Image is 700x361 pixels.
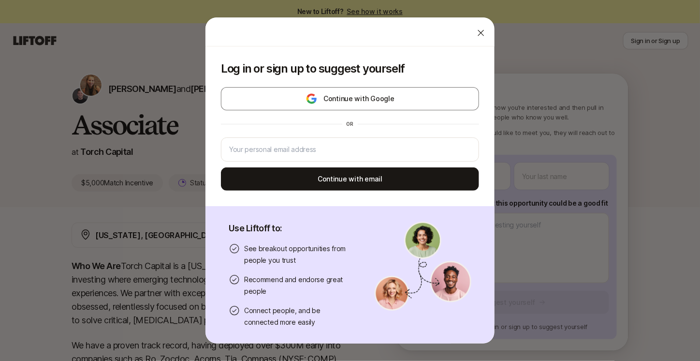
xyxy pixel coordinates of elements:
input: Your personal email address [229,144,471,155]
img: signup-banner [375,222,471,311]
button: Continue with Google [221,87,479,110]
img: google-logo [306,93,318,105]
p: See breakout opportunities from people you trust [244,243,351,266]
p: Log in or sign up to suggest yourself [221,62,479,75]
p: Connect people, and be connected more easily [244,305,351,328]
div: or [342,120,358,128]
p: Recommend and endorse great people [244,274,351,297]
p: Use Liftoff to: [229,222,351,235]
button: Continue with email [221,167,479,191]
